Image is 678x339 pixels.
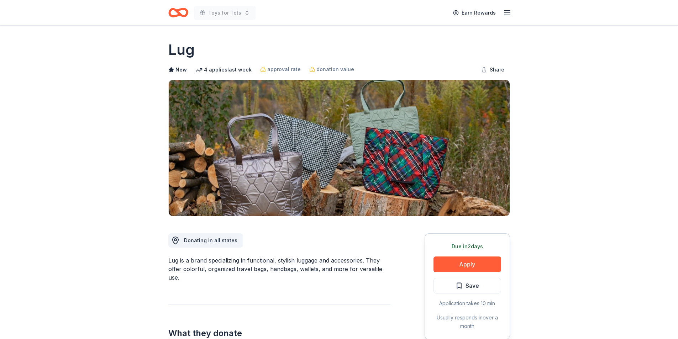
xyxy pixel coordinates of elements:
[309,65,354,74] a: donation value
[175,65,187,74] span: New
[208,9,241,17] span: Toys for Tots
[490,65,504,74] span: Share
[195,65,252,74] div: 4 applies last week
[267,65,301,74] span: approval rate
[449,6,500,19] a: Earn Rewards
[184,237,237,243] span: Donating in all states
[168,40,195,60] h1: Lug
[316,65,354,74] span: donation value
[260,65,301,74] a: approval rate
[433,256,501,272] button: Apply
[433,313,501,330] div: Usually responds in over a month
[194,6,256,20] button: Toys for Tots
[433,242,501,251] div: Due in 2 days
[168,256,390,282] div: Lug is a brand specializing in functional, stylish luggage and accessories. They offer colorful, ...
[168,328,390,339] h2: What they donate
[433,299,501,308] div: Application takes 10 min
[433,278,501,293] button: Save
[168,4,188,21] a: Home
[466,281,479,290] span: Save
[475,63,510,77] button: Share
[169,80,510,216] img: Image for Lug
